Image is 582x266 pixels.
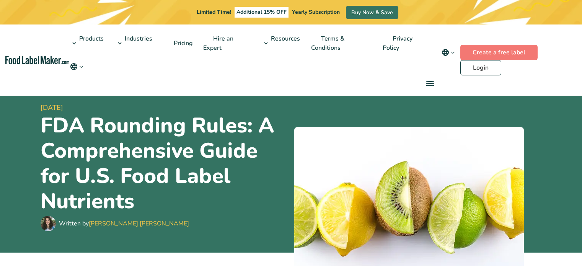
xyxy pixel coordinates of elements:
[460,60,501,75] a: Login
[41,113,288,214] h1: FDA Rounding Rules: A Comprehensive Guide for U.S. Food Label Nutrients
[171,39,194,47] span: Pricing
[122,34,153,43] span: Industries
[115,24,153,62] a: Industries
[346,6,398,19] a: Buy Now & Save
[41,103,288,113] span: [DATE]
[460,45,538,60] a: Create a free label
[41,216,56,231] img: Maria Abi Hanna - Food Label Maker
[89,219,189,228] a: [PERSON_NAME] [PERSON_NAME]
[203,24,233,62] a: Hire an Expert
[164,29,201,57] a: Pricing
[203,34,233,52] span: Hire an Expert
[292,8,340,16] span: Yearly Subscription
[69,24,104,62] a: Products
[383,24,412,62] a: Privacy Policy
[269,34,301,43] span: Resources
[383,34,412,52] span: Privacy Policy
[235,7,289,18] span: Additional 15% OFF
[417,71,442,96] a: menu
[261,24,301,62] a: Resources
[311,24,349,62] a: Terms & Conditions
[311,34,344,52] span: Terms & Conditions
[197,8,231,16] span: Limited Time!
[77,34,104,43] span: Products
[59,219,189,228] div: Written by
